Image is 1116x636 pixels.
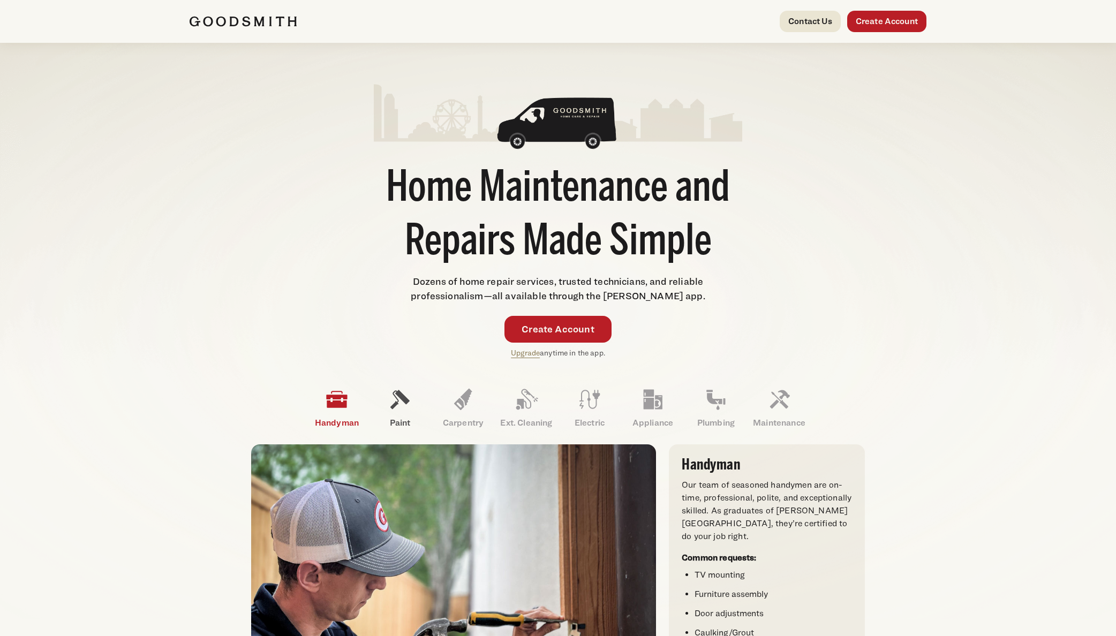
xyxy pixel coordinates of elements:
[511,347,605,359] p: anytime in the app.
[432,380,495,436] a: Carpentry
[748,380,811,436] a: Maintenance
[684,417,748,429] p: Plumbing
[695,588,852,601] li: Furniture assembly
[558,380,621,436] a: Electric
[305,417,368,429] p: Handyman
[780,11,841,32] a: Contact Us
[374,163,742,270] h1: Home Maintenance and Repairs Made Simple
[558,417,621,429] p: Electric
[495,417,558,429] p: Ext. Cleaning
[684,380,748,436] a: Plumbing
[695,607,852,620] li: Door adjustments
[368,417,432,429] p: Paint
[682,552,757,563] strong: Common requests:
[305,380,368,436] a: Handyman
[368,380,432,436] a: Paint
[495,380,558,436] a: Ext. Cleaning
[621,417,684,429] p: Appliance
[847,11,926,32] a: Create Account
[682,457,852,472] h3: Handyman
[504,316,612,343] a: Create Account
[695,569,852,581] li: TV mounting
[748,417,811,429] p: Maintenance
[621,380,684,436] a: Appliance
[682,479,852,543] p: Our team of seasoned handymen are on-time, professional, polite, and exceptionally skilled. As gr...
[190,16,297,27] img: Goodsmith
[411,276,705,301] span: Dozens of home repair services, trusted technicians, and reliable professionalism—all available t...
[511,348,540,357] a: Upgrade
[432,417,495,429] p: Carpentry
